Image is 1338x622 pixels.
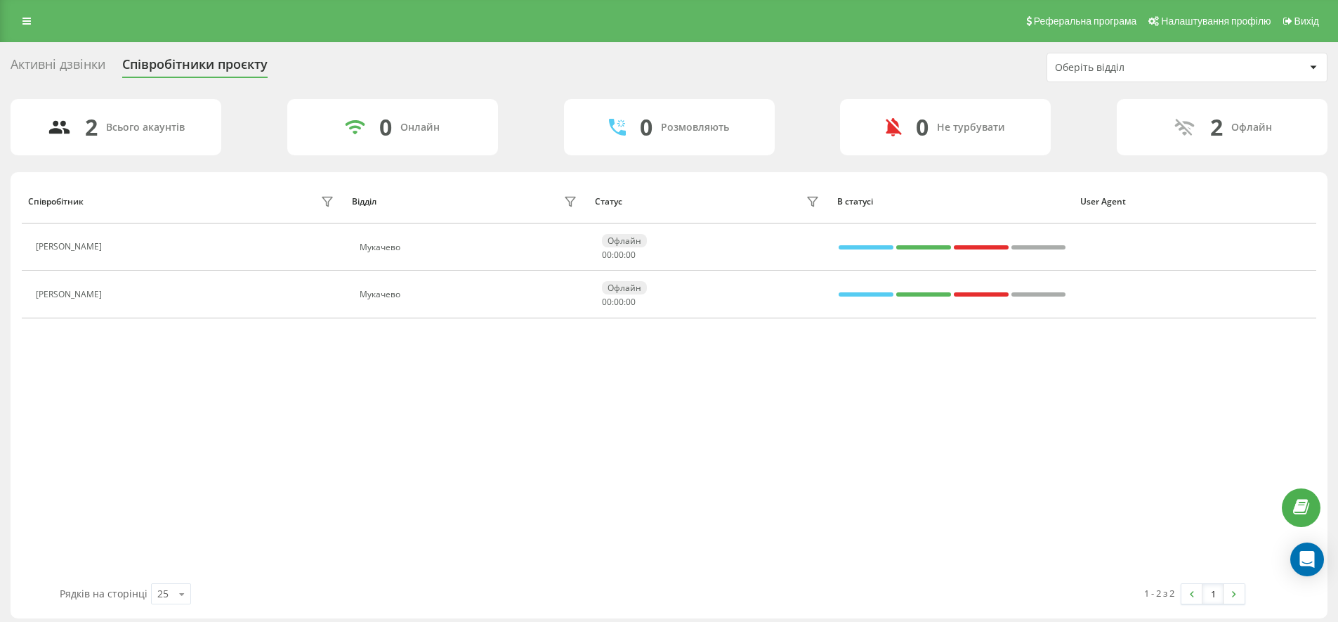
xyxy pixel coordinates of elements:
div: 2 [1210,114,1223,141]
a: 1 [1202,584,1224,604]
div: Мукачево [360,290,581,299]
div: Статус [595,197,622,207]
div: Онлайн [400,122,440,134]
div: Офлайн [602,234,647,247]
span: 00 [602,249,612,261]
span: 00 [614,296,624,308]
span: 00 [626,249,636,261]
div: Відділ [352,197,376,207]
span: Рядків на сторінці [60,587,147,600]
div: 25 [157,587,169,601]
span: Налаштування профілю [1161,15,1271,27]
span: 00 [626,296,636,308]
div: Мукачево [360,242,581,252]
div: В статусі [837,197,1067,207]
div: Офлайн [602,281,647,294]
div: 0 [379,114,392,141]
div: [PERSON_NAME] [36,290,105,299]
div: Офлайн [1231,122,1272,134]
div: Open Intercom Messenger [1290,543,1324,576]
div: : : [602,297,636,307]
div: [PERSON_NAME] [36,242,105,252]
span: 00 [602,296,612,308]
div: 2 [85,114,98,141]
span: Вихід [1294,15,1319,27]
span: Реферальна програма [1034,15,1137,27]
div: User Agent [1080,197,1310,207]
div: Розмовляють [661,122,729,134]
div: 1 - 2 з 2 [1144,586,1174,600]
div: Співробітники проєкту [122,57,268,79]
div: Оберіть відділ [1055,62,1223,74]
div: : : [602,250,636,260]
div: Співробітник [28,197,84,207]
div: 0 [640,114,652,141]
div: Всього акаунтів [106,122,185,134]
span: 00 [614,249,624,261]
div: 0 [916,114,929,141]
div: Не турбувати [937,122,1005,134]
div: Активні дзвінки [11,57,105,79]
